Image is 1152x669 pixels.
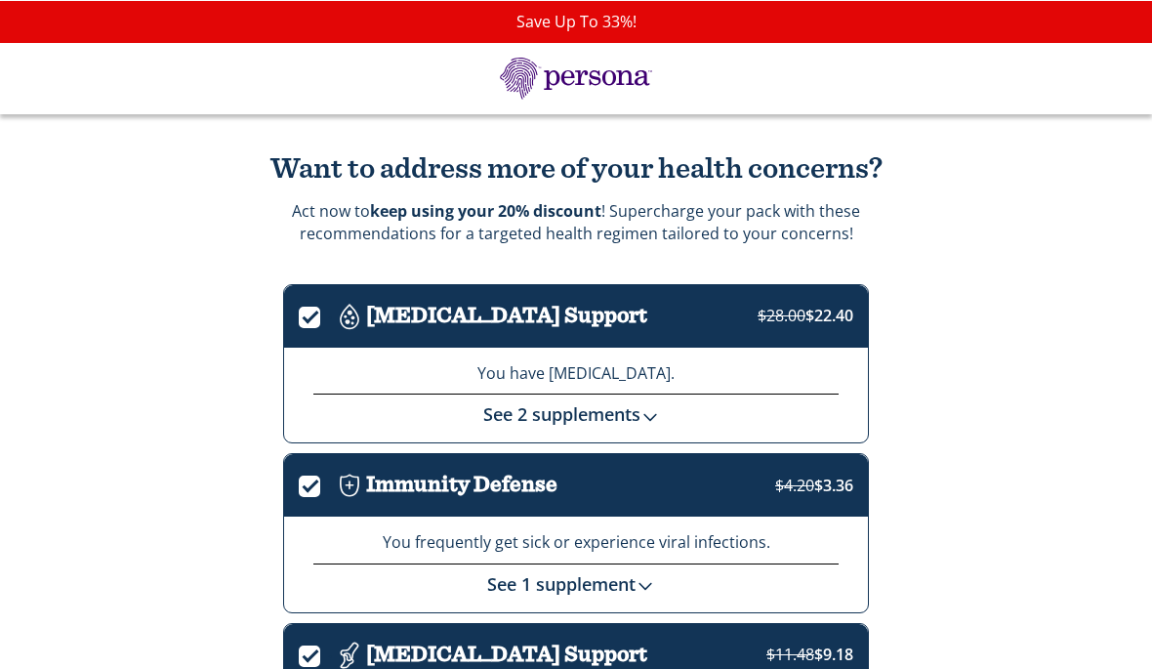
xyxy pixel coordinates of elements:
h3: [MEDICAL_DATA] Support [366,304,647,328]
span: $3.36 [775,475,853,496]
h3: [MEDICAL_DATA] Support [366,643,647,667]
strike: $11.48 [766,644,814,665]
img: Icon [333,469,366,502]
img: down-chevron.svg [640,407,660,427]
a: See 2 supplements [483,402,670,426]
p: Act now to ! Supercharge your pack with these recommendations for a targeted health regimen tailo... [292,200,860,244]
span: $9.18 [766,644,853,665]
strong: keep using your 20% discount [370,200,601,222]
strike: $28.00 [758,305,805,326]
label: . [299,472,333,494]
strike: $4.20 [775,475,814,496]
a: See 1 supplement [487,572,665,596]
img: down-chevron.svg [636,576,655,596]
img: Icon [333,300,366,333]
p: You have [MEDICAL_DATA]. [313,362,839,385]
img: Persona Logo [478,58,674,100]
p: You frequently get sick or experience viral infections. [313,531,839,554]
label: . [299,642,333,664]
h3: Immunity Defense [366,473,557,497]
span: $22.40 [758,305,853,326]
h2: Want to address more of your health concerns? [234,153,918,186]
label: . [299,303,333,325]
